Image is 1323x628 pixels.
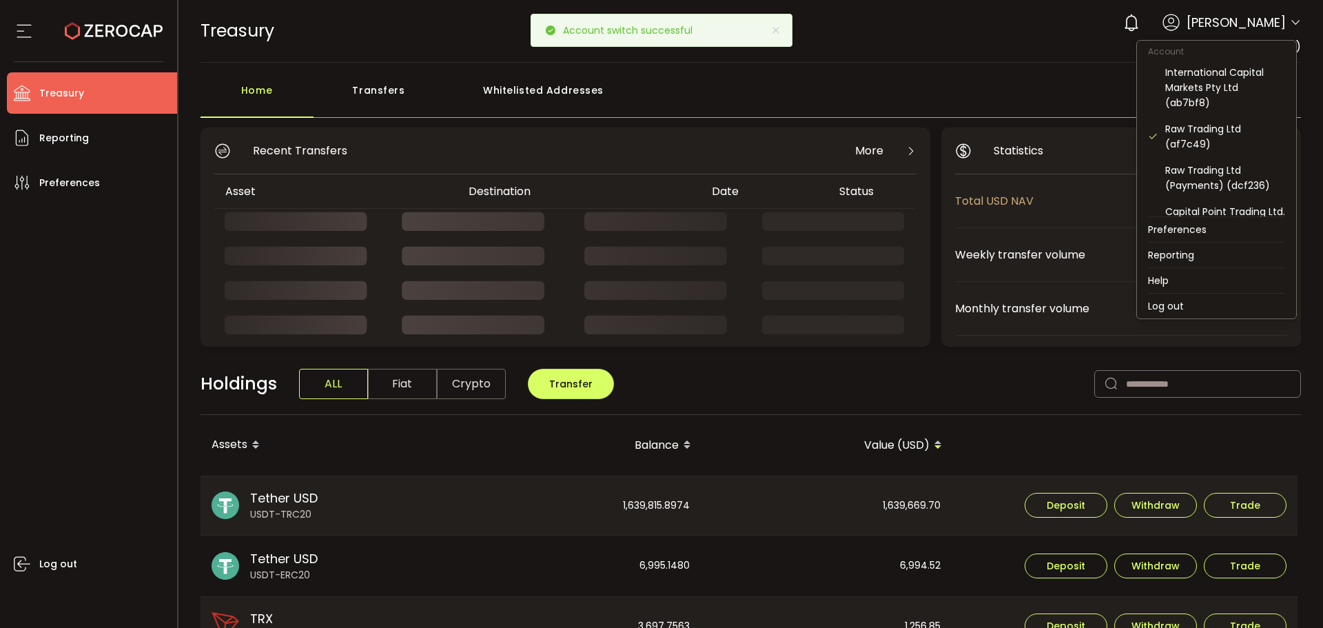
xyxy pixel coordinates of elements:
span: Withdraw [1131,500,1180,510]
span: Tether USD [250,549,318,568]
span: TRX [250,609,273,628]
span: ALL [299,369,368,399]
img: usdt_portfolio.svg [212,552,239,580]
li: Log out [1137,294,1296,318]
button: Transfer [528,369,614,399]
span: Trade [1230,500,1260,510]
iframe: Chat Widget [1254,562,1323,628]
p: Account switch successful [563,26,704,35]
div: 1,639,669.70 [702,476,952,536]
div: Destination [458,183,701,199]
li: Help [1137,268,1296,293]
span: [PERSON_NAME] [1187,13,1286,32]
button: Deposit [1025,554,1107,578]
span: Treasury [39,83,84,103]
img: usdt_portfolio.svg [212,492,239,519]
span: Fiat [368,369,437,399]
button: Withdraw [1114,554,1197,578]
span: Total USD NAV [955,192,1215,210]
div: 1,639,815.8974 [451,476,701,536]
div: Home [201,77,314,118]
span: Transfer [549,377,593,391]
span: Tether USD [250,489,318,507]
button: Trade [1204,554,1286,578]
button: Withdraw [1114,493,1197,518]
div: Raw Trading Ltd (af7c49) [1165,121,1285,152]
div: 6,994.52 [702,536,952,596]
span: Treasury [201,19,274,43]
span: Raw Trading Ltd (af7c49) [1163,39,1301,54]
span: USDT-ERC20 [250,568,318,583]
span: More [855,142,883,159]
div: 6,995.1480 [451,536,701,596]
span: Weekly transfer volume [955,246,1228,263]
span: Deposit [1047,561,1085,571]
li: Reporting [1137,243,1296,267]
button: Trade [1204,493,1286,518]
span: Monthly transfer volume [955,300,1228,317]
div: Whitelisted Addresses [444,77,643,118]
div: Date [701,183,828,199]
span: Crypto [437,369,506,399]
button: Deposit [1025,493,1107,518]
div: Status [828,183,914,199]
div: Assets [201,434,451,457]
div: Transfers [314,77,444,118]
span: Deposit [1047,500,1085,510]
div: Asset [214,183,458,199]
span: Withdraw [1131,561,1180,571]
span: Trade [1230,561,1260,571]
div: Balance [451,434,702,457]
span: Recent Transfers [253,142,347,159]
span: Holdings [201,371,277,397]
span: USDT-TRC20 [250,507,318,522]
span: Account [1137,45,1195,57]
li: Preferences [1137,217,1296,242]
div: Capital Point Trading Ltd. (Payments) (de1af4) [1165,204,1285,234]
span: Log out [39,554,77,574]
span: Statistics [994,142,1043,159]
div: International Capital Markets Pty Ltd (ab7bf8) [1165,65,1285,110]
div: Value (USD) [702,434,953,457]
div: Raw Trading Ltd (Payments) (dcf236) [1165,163,1285,193]
span: Preferences [39,173,100,193]
span: Reporting [39,128,89,148]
